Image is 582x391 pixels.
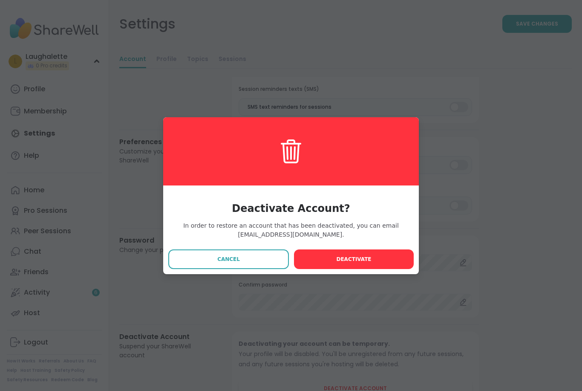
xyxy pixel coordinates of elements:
[168,221,414,239] span: In order to restore an account that has been deactivated, you can email [EMAIL_ADDRESS][DOMAIN_NA...
[217,255,240,263] span: Cancel
[168,249,289,269] button: Cancel
[294,249,414,269] button: Deactivate
[336,255,371,263] span: Deactivate
[168,201,414,216] h3: Deactivate Account?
